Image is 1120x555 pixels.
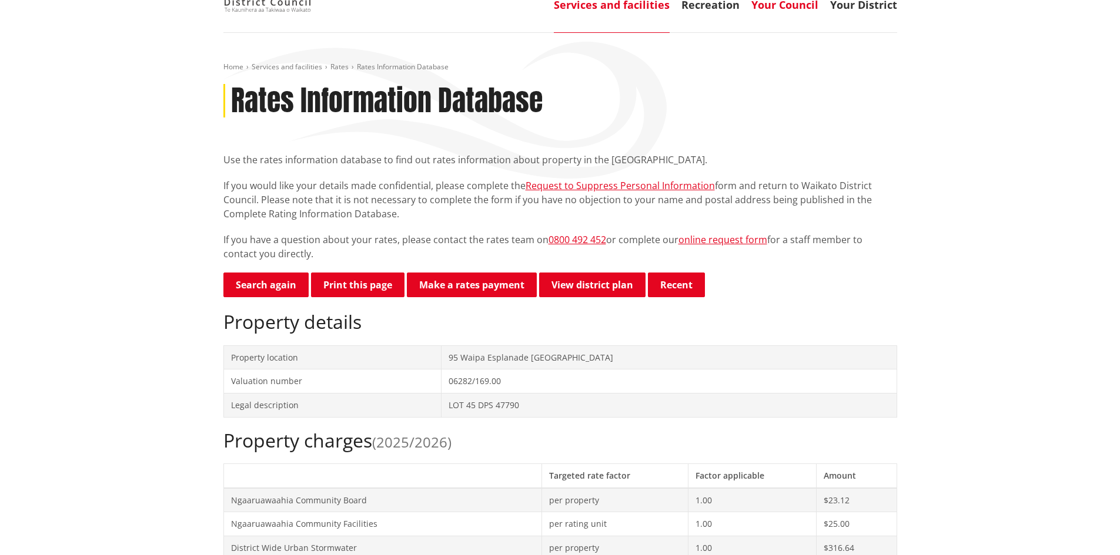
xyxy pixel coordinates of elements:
[442,369,897,393] td: 06282/169.00
[407,273,537,297] a: Make a rates payment
[223,345,442,369] td: Property location
[549,233,606,246] a: 0800 492 452
[1066,506,1108,548] iframe: Messenger Launcher
[223,273,309,297] a: Search again
[541,512,688,536] td: per rating unit
[372,432,452,452] span: (2025/2026)
[678,233,767,246] a: online request form
[223,512,541,536] td: Ngaaruawaahia Community Facilities
[688,463,817,487] th: Factor applicable
[223,62,897,72] nav: breadcrumb
[311,273,404,297] button: Print this page
[330,62,349,72] a: Rates
[539,273,646,297] a: View district plan
[688,488,817,512] td: 1.00
[541,488,688,512] td: per property
[252,62,322,72] a: Services and facilities
[223,153,897,167] p: Use the rates information database to find out rates information about property in the [GEOGRAPHI...
[223,179,897,221] p: If you would like your details made confidential, please complete the form and return to Waikato ...
[442,393,897,417] td: LOT 45 DPS 47790
[223,369,442,393] td: Valuation number
[817,488,897,512] td: $23.12
[231,84,543,118] h1: Rates Information Database
[223,393,442,417] td: Legal description
[817,512,897,536] td: $25.00
[357,62,449,72] span: Rates Information Database
[223,488,541,512] td: Ngaaruawaahia Community Board
[442,345,897,369] td: 95 Waipa Esplanade [GEOGRAPHIC_DATA]
[223,233,897,261] p: If you have a question about your rates, please contact the rates team on or complete our for a s...
[223,311,897,333] h2: Property details
[648,273,705,297] button: Recent
[223,62,243,72] a: Home
[688,512,817,536] td: 1.00
[223,429,897,452] h2: Property charges
[541,463,688,487] th: Targeted rate factor
[817,463,897,487] th: Amount
[526,179,715,192] a: Request to Suppress Personal Information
